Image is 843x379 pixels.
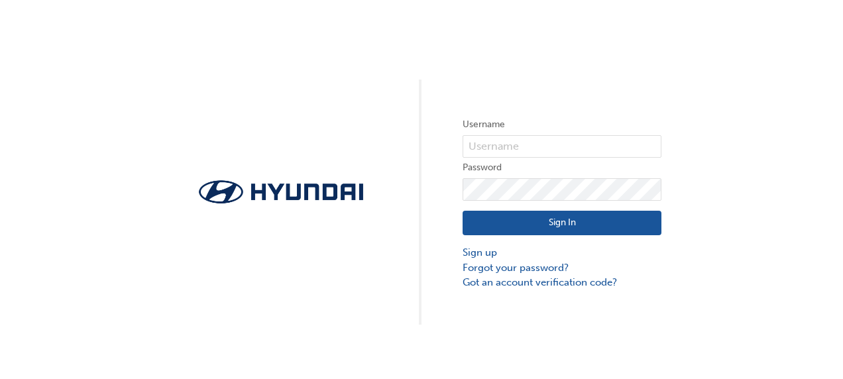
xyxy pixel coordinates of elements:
[463,275,661,290] a: Got an account verification code?
[182,176,380,207] img: Trak
[463,260,661,276] a: Forgot your password?
[463,245,661,260] a: Sign up
[463,117,661,133] label: Username
[463,211,661,236] button: Sign In
[463,135,661,158] input: Username
[463,160,661,176] label: Password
